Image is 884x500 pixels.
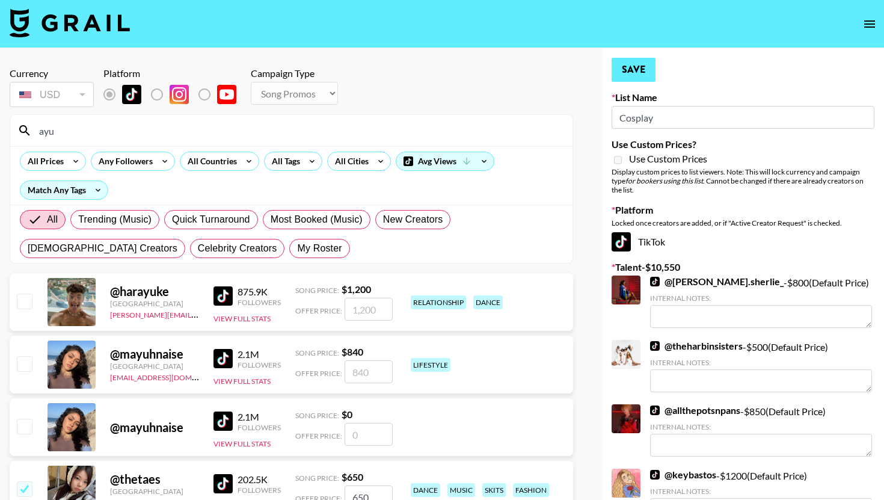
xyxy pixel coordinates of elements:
[411,483,440,497] div: dance
[238,423,281,432] div: Followers
[612,204,874,216] label: Platform
[650,470,660,480] img: TikTok
[612,232,631,252] img: TikTok
[110,420,199,435] div: @ mayuhnaise
[10,67,94,79] div: Currency
[295,431,342,440] span: Offer Price:
[295,286,339,295] span: Song Price:
[650,422,872,431] div: Internal Notes:
[198,241,277,256] span: Celebrity Creators
[612,261,874,273] label: Talent - $ 10,550
[217,85,236,104] img: YouTube
[213,412,233,431] img: TikTok
[411,358,450,372] div: lifestyle
[345,298,393,321] input: 1,200
[103,67,246,79] div: Platform
[12,84,91,105] div: USD
[650,340,743,352] a: @theharbinsisters
[612,58,655,82] button: Save
[473,295,503,309] div: dance
[612,138,874,150] label: Use Custom Prices?
[213,474,233,493] img: TikTok
[328,152,371,170] div: All Cities
[342,346,363,357] strong: $ 840
[20,152,66,170] div: All Prices
[342,283,371,295] strong: $ 1,200
[32,121,565,140] input: Search by User Name
[91,152,155,170] div: Any Followers
[650,294,872,303] div: Internal Notes:
[238,360,281,369] div: Followers
[110,347,199,362] div: @ mayuhnaise
[650,469,716,481] a: @keybastos
[295,411,339,420] span: Song Price:
[47,212,58,227] span: All
[238,286,281,298] div: 875.9K
[612,232,874,252] div: TikTok
[122,85,141,104] img: TikTok
[20,181,108,199] div: Match Any Tags
[238,474,281,486] div: 202.5K
[482,483,506,497] div: skits
[172,212,250,227] span: Quick Turnaround
[612,218,874,227] div: Locked once creators are added, or if "Active Creator Request" is checked.
[10,8,130,37] img: Grail Talent
[295,348,339,357] span: Song Price:
[213,349,233,368] img: TikTok
[238,411,281,423] div: 2.1M
[213,314,271,323] button: View Full Stats
[295,369,342,378] span: Offer Price:
[650,276,784,288] a: @[PERSON_NAME].sherlie_
[650,404,872,457] div: - $ 850 (Default Price)
[513,483,549,497] div: fashion
[295,306,342,315] span: Offer Price:
[650,406,660,415] img: TikTok
[650,340,872,392] div: - $ 500 (Default Price)
[271,212,363,227] span: Most Booked (Music)
[78,212,152,227] span: Trending (Music)
[103,82,246,107] div: Remove selected talent to change platforms
[265,152,302,170] div: All Tags
[170,85,189,104] img: Instagram
[110,487,199,496] div: [GEOGRAPHIC_DATA]
[295,474,339,483] span: Song Price:
[650,341,660,351] img: TikTok
[110,284,199,299] div: @ harayuke
[110,371,231,382] a: [EMAIL_ADDRESS][DOMAIN_NAME]
[297,241,342,256] span: My Roster
[213,377,271,386] button: View Full Stats
[110,308,288,319] a: [PERSON_NAME][EMAIL_ADDRESS][DOMAIN_NAME]
[858,12,882,36] button: open drawer
[110,299,199,308] div: [GEOGRAPHIC_DATA]
[650,404,740,416] a: @allthepotsnpans
[629,153,707,165] span: Use Custom Prices
[345,423,393,446] input: 0
[251,67,338,79] div: Campaign Type
[650,277,660,286] img: TikTok
[238,348,281,360] div: 2.1M
[342,409,352,420] strong: $ 0
[612,91,874,103] label: List Name
[650,276,872,328] div: - $ 800 (Default Price)
[411,295,466,309] div: relationship
[238,486,281,495] div: Followers
[383,212,443,227] span: New Creators
[28,241,177,256] span: [DEMOGRAPHIC_DATA] Creators
[10,79,94,110] div: Remove selected talent to change your currency
[650,358,872,367] div: Internal Notes:
[342,471,363,483] strong: $ 650
[612,167,874,194] div: Display custom prices to list viewers. Note: This will lock currency and campaign type . Cannot b...
[213,439,271,448] button: View Full Stats
[110,362,199,371] div: [GEOGRAPHIC_DATA]
[625,176,703,185] em: for bookers using this list
[238,298,281,307] div: Followers
[650,487,872,496] div: Internal Notes:
[396,152,494,170] div: Avg Views
[345,360,393,383] input: 840
[213,286,233,306] img: TikTok
[180,152,239,170] div: All Countries
[110,472,199,487] div: @ thetaes
[447,483,475,497] div: music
